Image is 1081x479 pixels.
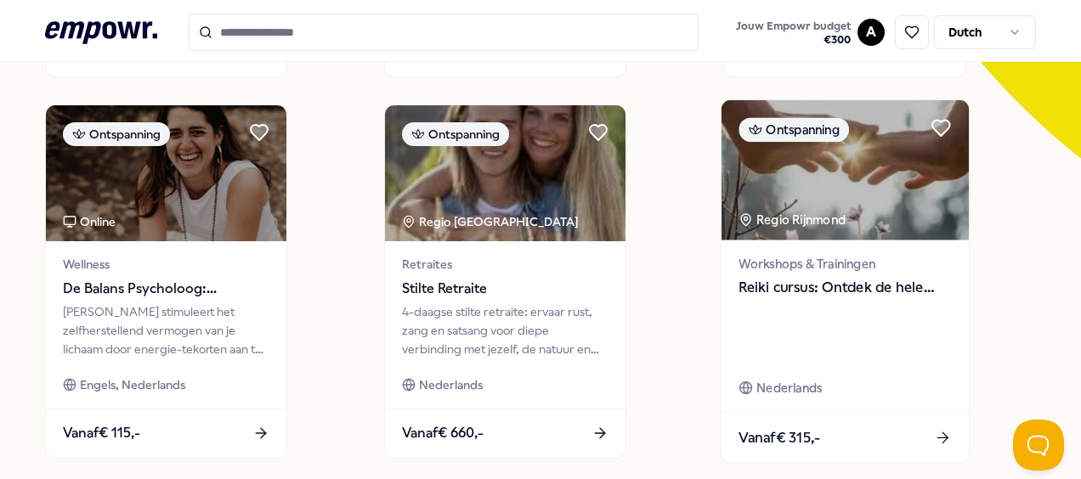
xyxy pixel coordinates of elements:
span: Vanaf € 115,- [63,422,140,444]
a: package imageOntspanningRegio Rijnmond Workshops & TrainingenReiki cursus: Ontdek de hele kracht ... [720,99,970,464]
div: 4-daagse stilte retraite: ervaar rust, zang en satsang voor diepe verbinding met jezelf, de natuu... [402,302,608,359]
span: De Balans Psycholoog: [PERSON_NAME] [63,278,269,300]
button: A [857,19,885,46]
img: package image [721,100,968,240]
div: Ontspanning [739,118,849,143]
span: Wellness [63,255,269,273]
span: Reiki cursus: Ontdek de hele kracht van [PERSON_NAME] [739,277,951,299]
a: Jouw Empowr budget€300 [729,14,857,50]
a: package imageOntspanningOnlineWellnessDe Balans Psycholoog: [PERSON_NAME][PERSON_NAME] stimuleert... [45,104,287,458]
div: Regio Rijnmond [739,211,848,230]
a: package imageOntspanningRegio [GEOGRAPHIC_DATA] RetraitesStilte Retraite4-daagse stilte retraite:... [384,104,626,458]
div: Regio [GEOGRAPHIC_DATA] [402,212,581,231]
img: package image [385,105,625,241]
button: Jouw Empowr budget€300 [733,16,854,50]
input: Search for products, categories or subcategories [189,14,699,51]
span: € 300 [736,33,851,47]
img: package image [46,105,286,241]
div: Ontspanning [402,122,509,146]
span: Stilte Retraite [402,278,608,300]
span: Vanaf € 660,- [402,422,484,444]
span: Engels, Nederlands [80,375,185,394]
span: Jouw Empowr budget [736,20,851,33]
div: Online [63,212,116,231]
div: Ontspanning [63,122,170,146]
div: [PERSON_NAME] stimuleert het zelfherstellend vermogen van je lichaam door energie-tekorten aan te... [63,302,269,359]
span: Vanaf € 315,- [739,426,820,448]
span: Nederlands [756,379,822,398]
iframe: Help Scout Beacon - Open [1013,420,1064,471]
span: Workshops & Trainingen [739,254,951,273]
span: Nederlands [419,375,483,394]
span: Retraites [402,255,608,273]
